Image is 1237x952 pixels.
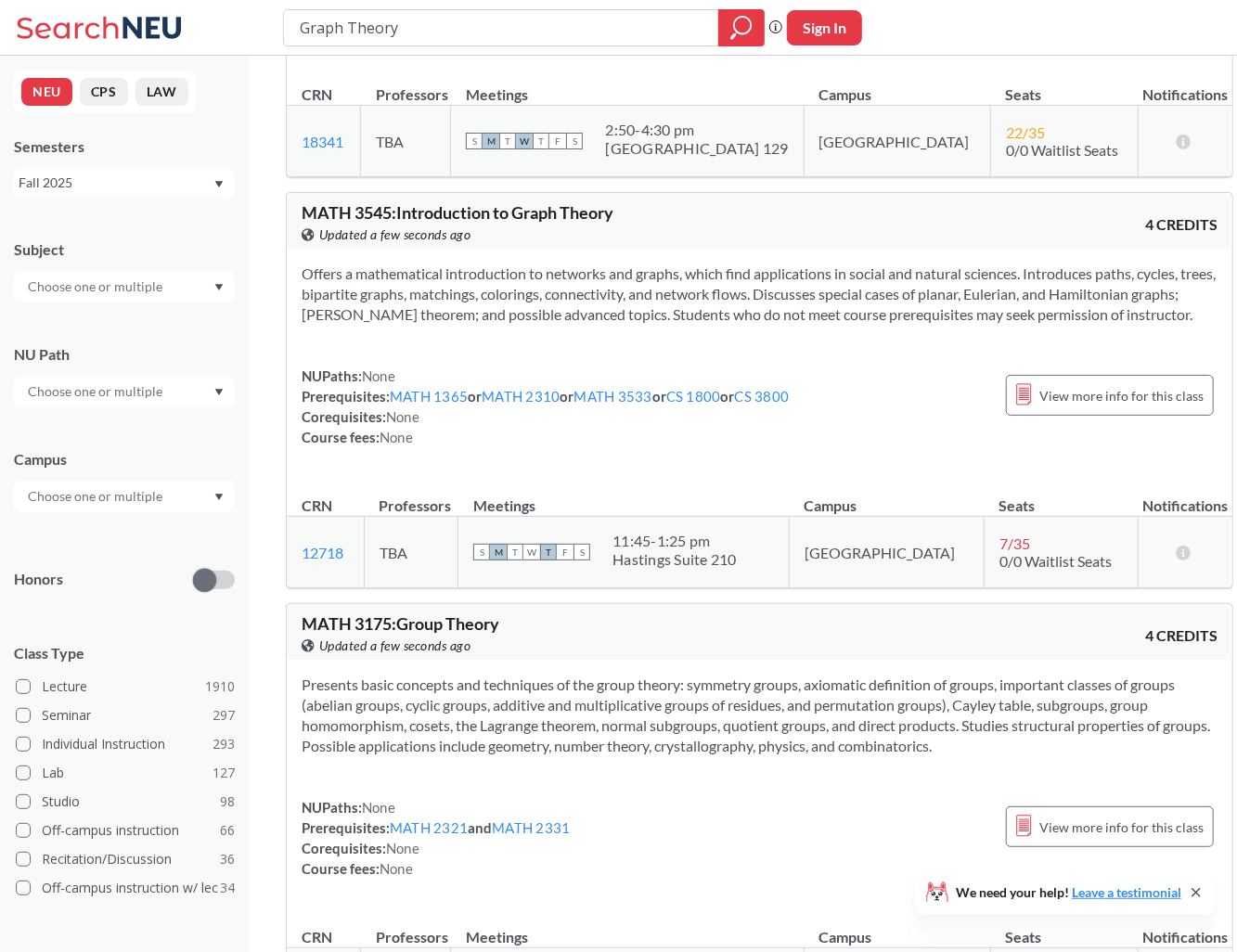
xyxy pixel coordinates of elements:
[298,12,705,44] input: Class, professor, course number, "phrase"
[1006,141,1118,159] span: 0/0 Waitlist Seats
[213,734,235,754] span: 293
[605,139,788,158] div: [GEOGRAPHIC_DATA] 129
[14,569,63,590] p: Honors
[1138,908,1232,948] th: Notifications
[1145,214,1218,235] span: 4 CREDITS
[214,181,224,188] svg: Dropdown arrow
[574,388,652,405] a: MATH 3533
[1145,625,1218,646] span: 4 CREDITS
[451,908,804,948] th: Meetings
[612,532,737,550] div: 11:45 - 1:25 pm
[16,790,235,814] label: Studio
[499,133,516,149] span: T
[16,818,235,843] label: Off-campus instruction
[302,264,1218,325] section: Offers a mathematical introduction to networks and graphs, which find applications in social and ...
[507,544,523,560] span: T
[14,376,235,407] div: Dropdown arrow
[214,389,224,396] svg: Dropdown arrow
[482,388,560,405] a: MATH 2310
[533,133,549,149] span: T
[990,908,1138,948] th: Seats
[302,797,571,879] div: NUPaths: Prerequisites: and Corequisites: Course fees:
[214,284,224,291] svg: Dropdown arrow
[956,886,1181,899] span: We need your help!
[302,366,789,447] div: NUPaths: Prerequisites: or or or or Corequisites: Course fees:
[319,225,471,245] span: Updated a few seconds ago
[14,271,235,302] div: Dropdown arrow
[999,534,1030,552] span: 7 / 35
[220,849,235,869] span: 36
[990,66,1138,106] th: Seats
[1072,884,1181,900] a: Leave a testimonial
[302,675,1218,756] section: Presents basic concepts and techniques of the group theory: symmetry groups, axiomatic definition...
[380,429,413,445] span: None
[557,544,573,560] span: F
[213,705,235,726] span: 297
[16,675,235,699] label: Lecture
[718,9,765,46] div: magnifying glass
[14,239,235,260] div: Subject
[302,133,343,150] a: 18341
[612,550,737,569] div: Hastings Suite 210
[14,481,235,512] div: Dropdown arrow
[302,927,332,947] div: CRN
[80,78,128,106] button: CPS
[19,380,174,403] input: Choose one or multiple
[361,908,451,948] th: Professors
[492,819,570,836] a: MATH 2331
[1006,123,1045,141] span: 22 / 35
[516,133,533,149] span: W
[735,388,790,405] a: CS 3800
[220,878,235,898] span: 34
[302,613,499,634] span: MATH 3175 : Group Theory
[205,676,235,697] span: 1910
[302,495,332,516] div: CRN
[16,732,235,756] label: Individual Instruction
[14,168,235,198] div: Fall 2025Dropdown arrow
[1138,66,1232,106] th: Notifications
[549,133,566,149] span: F
[302,84,332,105] div: CRN
[135,78,188,106] button: LAW
[214,494,224,501] svg: Dropdown arrow
[789,477,984,517] th: Campus
[16,761,235,785] label: Lab
[804,908,990,948] th: Campus
[458,477,790,517] th: Meetings
[386,840,419,856] span: None
[302,544,343,561] a: 12718
[473,544,490,560] span: S
[362,799,395,816] span: None
[364,477,457,517] th: Professors
[302,202,613,223] span: MATH 3545 : Introduction to Graph Theory
[1039,384,1204,407] span: View more info for this class
[789,517,984,588] td: [GEOGRAPHIC_DATA]
[16,876,235,900] label: Off-campus instruction w/ lec
[21,78,72,106] button: NEU
[213,763,235,783] span: 127
[566,133,583,149] span: S
[19,276,174,298] input: Choose one or multiple
[804,106,990,177] td: [GEOGRAPHIC_DATA]
[361,66,451,106] th: Professors
[666,388,721,405] a: CS 1800
[451,66,804,106] th: Meetings
[380,860,413,877] span: None
[999,552,1112,570] span: 0/0 Waitlist Seats
[523,544,540,560] span: W
[362,367,395,384] span: None
[483,133,499,149] span: M
[14,344,235,365] div: NU Path
[220,820,235,841] span: 66
[984,477,1138,517] th: Seats
[804,66,990,106] th: Campus
[14,643,235,663] span: Class Type
[390,819,468,836] a: MATH 2321
[605,121,788,139] div: 2:50 - 4:30 pm
[19,173,213,193] div: Fall 2025
[364,517,457,588] td: TBA
[1138,477,1232,517] th: Notifications
[14,449,235,470] div: Campus
[490,544,507,560] span: M
[1039,816,1204,839] span: View more info for this class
